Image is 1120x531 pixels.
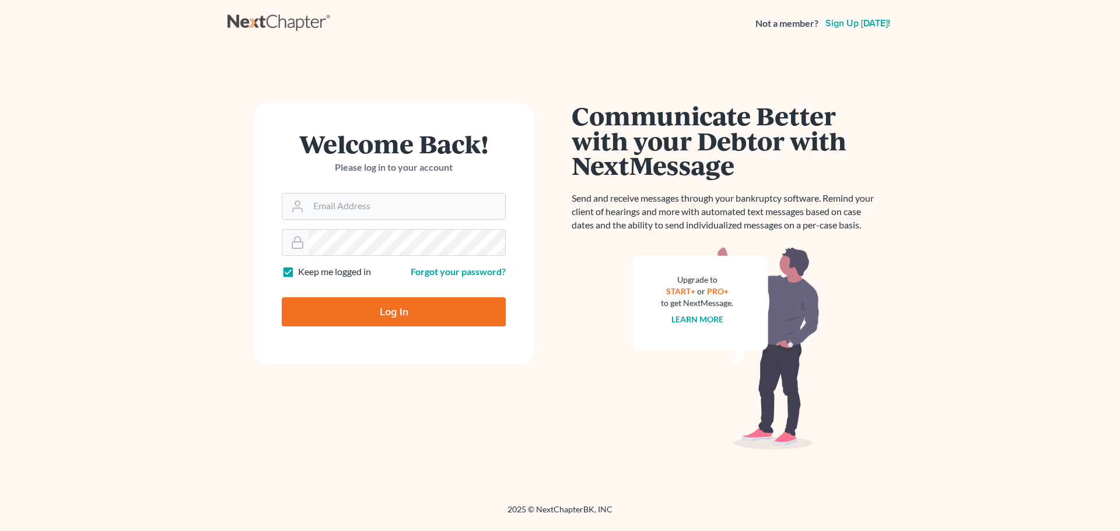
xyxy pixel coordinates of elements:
[309,194,505,219] input: Email Address
[666,286,695,296] a: START+
[633,246,820,450] img: nextmessage_bg-59042aed3d76b12b5cd301f8e5b87938c9018125f34e5fa2b7a6b67550977c72.svg
[755,17,818,30] strong: Not a member?
[572,192,881,232] p: Send and receive messages through your bankruptcy software. Remind your client of hearings and mo...
[228,504,892,525] div: 2025 © NextChapterBK, INC
[697,286,705,296] span: or
[661,297,733,309] div: to get NextMessage.
[282,161,506,174] p: Please log in to your account
[282,131,506,156] h1: Welcome Back!
[298,265,371,279] label: Keep me logged in
[661,274,733,286] div: Upgrade to
[572,103,881,178] h1: Communicate Better with your Debtor with NextMessage
[671,314,723,324] a: Learn more
[282,297,506,326] input: Log In
[707,286,729,296] a: PRO+
[823,19,892,28] a: Sign up [DATE]!
[411,266,506,277] a: Forgot your password?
